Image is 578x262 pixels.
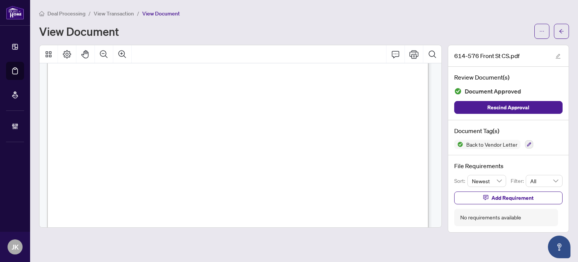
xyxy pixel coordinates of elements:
span: Newest [472,175,502,187]
button: Add Requirement [454,192,563,204]
div: No requirements available [460,213,521,222]
button: Open asap [548,236,570,258]
p: Filter: [511,177,526,185]
h1: View Document [39,25,119,37]
span: Document Approved [465,86,521,97]
span: JK [12,242,19,252]
span: edit [555,54,561,59]
span: View Transaction [94,10,134,17]
button: Rescind Approval [454,101,563,114]
img: Status Icon [454,140,463,149]
img: logo [6,6,24,20]
p: Sort: [454,177,467,185]
li: / [88,9,91,18]
span: All [530,175,558,187]
span: Rescind Approval [487,101,529,113]
h4: File Requirements [454,161,563,170]
img: Document Status [454,87,462,95]
li: / [137,9,139,18]
span: home [39,11,44,16]
span: arrow-left [559,29,564,34]
span: 614-576 Front St CS.pdf [454,51,520,60]
span: ellipsis [539,29,545,34]
span: Add Requirement [491,192,534,204]
span: View Document [142,10,180,17]
h4: Document Tag(s) [454,126,563,135]
span: Back to Vendor Letter [463,142,520,147]
span: Deal Processing [47,10,85,17]
h4: Review Document(s) [454,73,563,82]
